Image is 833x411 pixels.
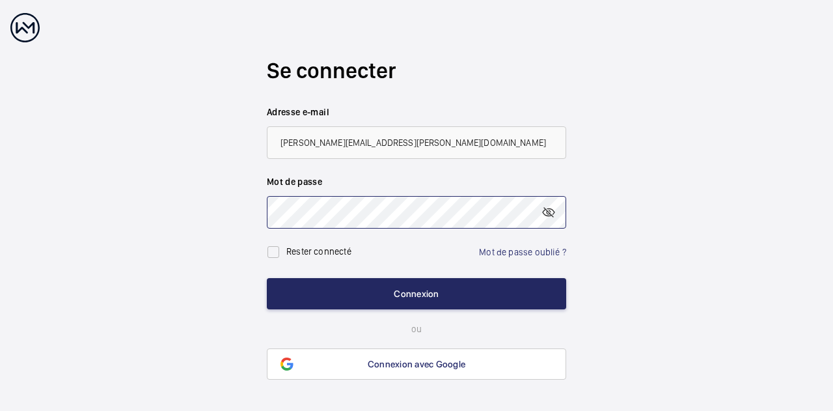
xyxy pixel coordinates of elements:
span: Connexion avec Google [368,359,465,369]
p: ou [267,322,566,335]
label: Rester connecté [286,246,351,257]
a: Mot de passe oublié ? [479,247,566,257]
label: Mot de passe [267,175,566,188]
label: Adresse e-mail [267,106,566,119]
h2: Se connecter [267,55,566,86]
input: Votre adresse e-mail [267,126,566,159]
button: Connexion [267,278,566,309]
